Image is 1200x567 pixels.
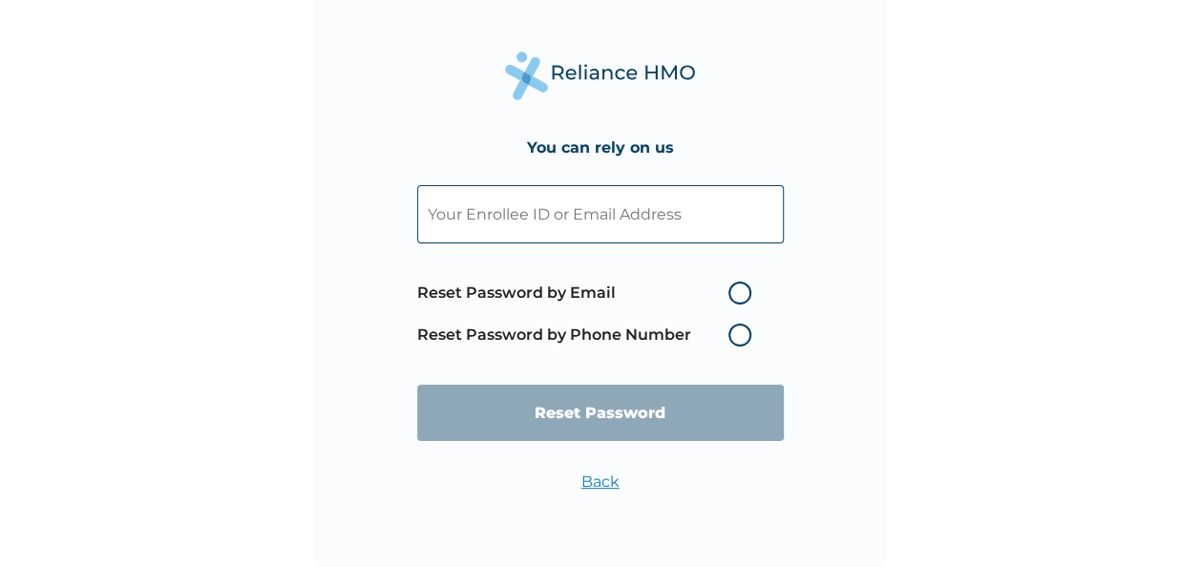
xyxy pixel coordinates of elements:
span: Password reset method [417,272,761,356]
label: Reset Password by Phone Number [417,324,761,346]
input: Reset Password [417,385,784,441]
img: Reliance Health's Logo [505,52,696,100]
input: Your Enrollee ID or Email Address [417,185,784,243]
label: Reset Password by Email [417,282,761,304]
a: Back [581,472,620,491]
h4: You can rely on us [527,138,674,157]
